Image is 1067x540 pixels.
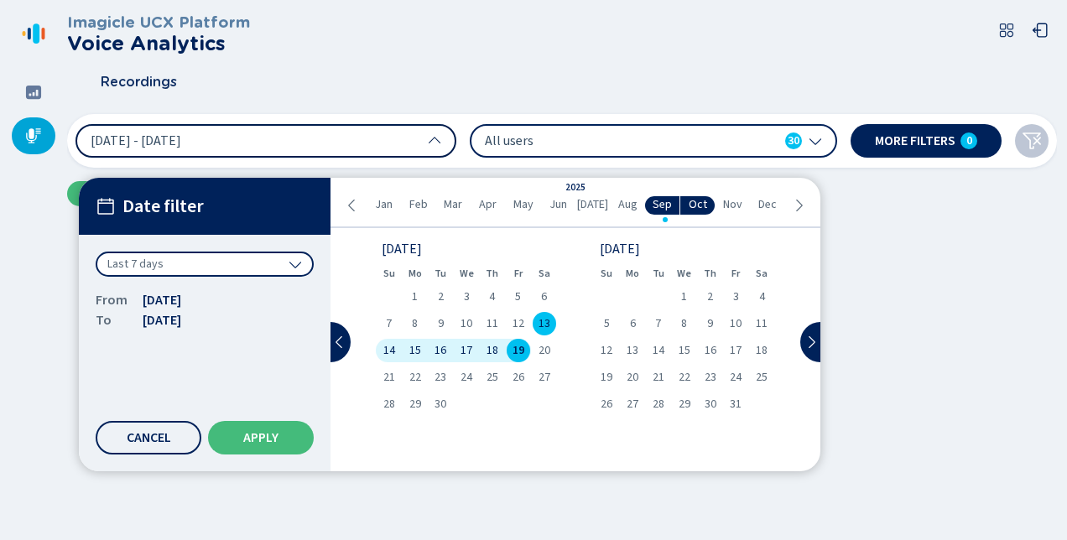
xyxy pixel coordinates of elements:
span: 7 [655,318,661,330]
div: Tue Sep 02 2025 [428,285,454,309]
div: Wed Sep 10 2025 [454,312,480,335]
span: 30 [435,398,446,410]
span: Apply [243,431,278,444]
div: Fri Sep 05 2025 [505,285,531,309]
abbr: Sunday [601,267,612,279]
span: [DATE] [577,198,608,211]
span: 20 [539,345,550,356]
span: Apr [479,198,497,211]
span: 25 [487,371,498,383]
div: Wed Sep 17 2025 [454,339,480,362]
button: Clear filters [1015,124,1049,158]
span: More filters [875,134,955,148]
div: Sat Oct 04 2025 [749,285,775,309]
span: 2 [707,291,713,303]
abbr: Tuesday [435,267,446,279]
span: 14 [653,345,664,356]
svg: box-arrow-left [1032,22,1049,39]
span: 5 [515,291,521,303]
span: 3 [733,291,739,303]
span: 23 [435,371,446,383]
span: 12 [513,318,524,330]
svg: chevron-right [804,335,818,349]
div: Tue Oct 21 2025 [646,366,672,389]
span: [DATE] [143,290,181,310]
div: Mon Sep 22 2025 [402,366,428,389]
span: 10 [461,318,472,330]
div: Sat Oct 18 2025 [749,339,775,362]
div: Mon Oct 13 2025 [620,339,646,362]
div: Sun Sep 21 2025 [376,366,402,389]
div: Wed Oct 22 2025 [671,366,697,389]
div: Wed Oct 29 2025 [671,392,697,416]
svg: chevron-right [792,199,805,212]
span: 6 [541,291,547,303]
span: 13 [539,318,550,330]
div: Tue Oct 14 2025 [646,339,672,362]
svg: chevron-down [809,134,822,148]
button: Upload [67,181,180,206]
span: Oct [689,198,707,211]
span: 2 [438,291,444,303]
div: Wed Oct 01 2025 [671,285,697,309]
span: May [513,198,533,211]
span: Recordings [101,75,177,90]
span: 18 [487,345,498,356]
div: Mon Oct 27 2025 [620,392,646,416]
span: All users [485,132,678,150]
span: 7 [386,318,392,330]
abbr: Tuesday [653,267,664,279]
span: 26 [601,398,612,410]
span: Feb [409,198,428,211]
span: 20 [627,371,638,383]
div: Thu Oct 23 2025 [697,366,723,389]
div: Sun Oct 19 2025 [594,366,620,389]
span: 18 [756,345,768,356]
div: Sun Oct 12 2025 [594,339,620,362]
svg: chevron-up [428,134,441,148]
div: Sun Sep 14 2025 [376,339,402,362]
div: Sat Sep 27 2025 [531,366,557,389]
div: 2025 [565,183,586,194]
div: Tue Sep 16 2025 [428,339,454,362]
svg: chevron-left [333,335,346,349]
abbr: Thursday [704,267,716,279]
span: Dec [758,198,777,211]
span: 17 [461,345,472,356]
span: 27 [539,371,550,383]
h2: Voice Analytics [67,32,250,55]
span: [DATE] [143,310,181,330]
span: 3 [464,291,470,303]
div: Mon Sep 08 2025 [402,312,428,335]
span: 28 [383,398,395,410]
span: 27 [627,398,638,410]
svg: mic-fill [25,127,42,144]
svg: dashboard-filled [25,84,42,101]
span: 15 [409,345,421,356]
span: 22 [679,371,690,383]
span: 24 [461,371,472,383]
div: Thu Sep 04 2025 [480,285,506,309]
span: 25 [756,371,768,383]
div: Sat Sep 06 2025 [531,285,557,309]
div: Wed Sep 03 2025 [454,285,480,309]
div: Dashboard [12,74,55,111]
div: Mon Oct 06 2025 [620,312,646,335]
div: Sat Sep 13 2025 [531,312,557,335]
div: Fri Oct 24 2025 [723,366,749,389]
span: 6 [630,318,636,330]
div: Wed Oct 15 2025 [671,339,697,362]
span: 1 [681,291,687,303]
div: Thu Oct 02 2025 [697,285,723,309]
abbr: Friday [731,267,740,279]
span: Mar [444,198,462,211]
div: Tue Oct 28 2025 [646,392,672,416]
abbr: Wednesday [460,267,474,279]
div: Tue Oct 07 2025 [646,312,672,335]
div: Fri Sep 12 2025 [505,312,531,335]
svg: chevron-left [346,199,359,212]
abbr: Sunday [383,267,395,279]
span: 29 [409,398,421,410]
span: 19 [513,345,524,356]
span: 11 [756,318,768,330]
